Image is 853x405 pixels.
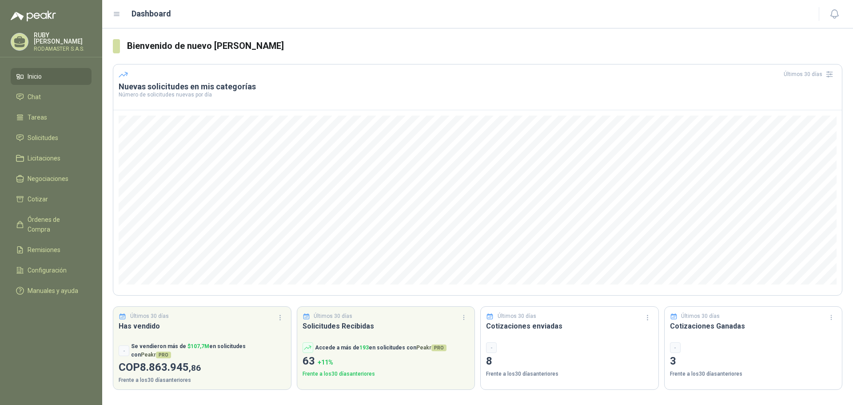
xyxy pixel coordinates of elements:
[189,363,201,373] span: ,86
[141,352,171,358] span: Peakr
[119,345,129,356] div: -
[11,241,92,258] a: Remisiones
[28,72,42,81] span: Inicio
[498,312,536,321] p: Últimos 30 días
[28,153,60,163] span: Licitaciones
[11,88,92,105] a: Chat
[28,265,67,275] span: Configuración
[131,342,286,359] p: Se vendieron más de en solicitudes con
[130,312,169,321] p: Últimos 30 días
[34,46,92,52] p: RODAMASTER S.A.S.
[670,370,837,378] p: Frente a los 30 días anteriores
[670,321,837,332] h3: Cotizaciones Ganadas
[140,361,201,373] span: 8.863.945
[11,262,92,279] a: Configuración
[314,312,352,321] p: Últimos 30 días
[11,68,92,85] a: Inicio
[28,174,68,184] span: Negociaciones
[28,215,83,234] span: Órdenes de Compra
[119,376,286,385] p: Frente a los 30 días anteriores
[11,191,92,208] a: Cotizar
[156,352,171,358] span: PRO
[11,150,92,167] a: Licitaciones
[784,67,837,81] div: Últimos 30 días
[119,359,286,376] p: COP
[127,39,842,53] h3: Bienvenido de nuevo [PERSON_NAME]
[486,353,653,370] p: 8
[11,170,92,187] a: Negociaciones
[11,11,56,21] img: Logo peakr
[303,353,470,370] p: 63
[119,92,837,97] p: Número de solicitudes nuevas por día
[318,359,333,366] span: + 11 %
[11,282,92,299] a: Manuales y ayuda
[303,321,470,332] h3: Solicitudes Recibidas
[11,211,92,238] a: Órdenes de Compra
[416,345,446,351] span: Peakr
[28,245,60,255] span: Remisiones
[28,133,58,143] span: Solicitudes
[11,129,92,146] a: Solicitudes
[119,81,837,92] h3: Nuevas solicitudes en mis categorías
[303,370,470,378] p: Frente a los 30 días anteriores
[28,112,47,122] span: Tareas
[34,32,92,44] p: RUBY [PERSON_NAME]
[486,370,653,378] p: Frente a los 30 días anteriores
[486,321,653,332] h3: Cotizaciones enviadas
[119,321,286,332] h3: Has vendido
[132,8,171,20] h1: Dashboard
[187,343,209,349] span: $ 107,7M
[681,312,720,321] p: Últimos 30 días
[431,345,446,351] span: PRO
[486,342,497,353] div: -
[28,286,78,296] span: Manuales y ayuda
[28,92,41,102] span: Chat
[670,342,681,353] div: -
[315,344,446,352] p: Accede a más de en solicitudes con
[28,194,48,204] span: Cotizar
[670,353,837,370] p: 3
[11,109,92,126] a: Tareas
[359,345,369,351] span: 193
